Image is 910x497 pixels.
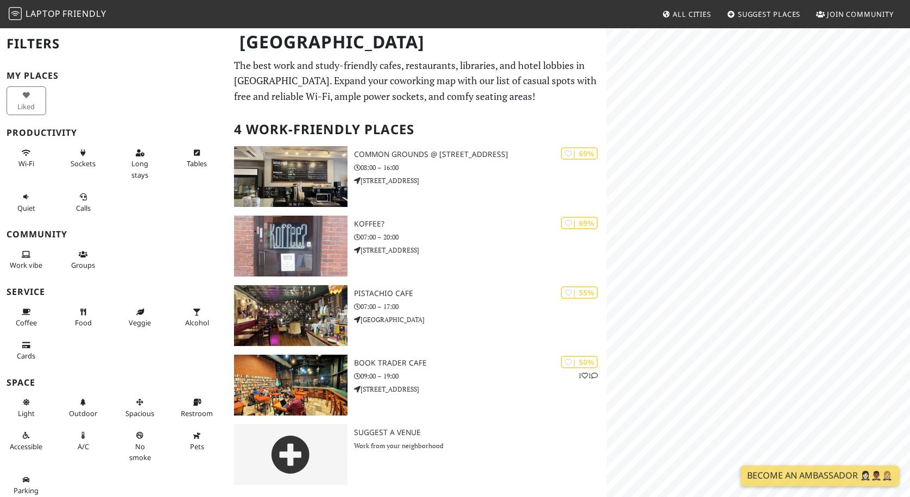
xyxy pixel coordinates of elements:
[227,285,606,346] a: Pistachio Cafe | 55% Pistachio Cafe 07:00 – 17:00 [GEOGRAPHIC_DATA]
[7,378,221,388] h3: Space
[723,4,805,24] a: Suggest Places
[658,4,716,24] a: All Cities
[18,159,34,168] span: Stable Wi-Fi
[64,303,103,332] button: Food
[62,8,106,20] span: Friendly
[561,356,598,368] div: | 50%
[64,188,103,217] button: Calls
[9,5,106,24] a: LaptopFriendly LaptopFriendly
[7,393,46,422] button: Light
[673,9,711,19] span: All Cities
[190,442,204,451] span: Pet friendly
[17,203,35,213] span: Quiet
[14,486,39,495] span: Parking
[10,442,42,451] span: Accessible
[121,303,160,332] button: Veggie
[78,442,89,451] span: Air conditioned
[354,314,607,325] p: [GEOGRAPHIC_DATA]
[7,303,46,332] button: Coffee
[227,355,606,416] a: Book Trader Cafe | 50% 11 Book Trader Cafe 09:00 – 19:00 [STREET_ADDRESS]
[177,426,217,455] button: Pets
[234,58,600,104] p: The best work and study-friendly cafes, restaurants, libraries, and hotel lobbies in [GEOGRAPHIC_...
[354,428,607,437] h3: Suggest a Venue
[177,303,217,332] button: Alcohol
[578,370,598,381] p: 1 1
[7,426,46,455] button: Accessible
[354,245,607,255] p: [STREET_ADDRESS]
[125,408,154,418] span: Spacious
[7,336,46,365] button: Cards
[561,147,598,160] div: | 69%
[354,162,607,173] p: 08:00 – 16:00
[64,426,103,455] button: A/C
[7,188,46,217] button: Quiet
[71,260,95,270] span: Group tables
[18,408,35,418] span: Natural light
[7,128,221,138] h3: Productivity
[227,424,606,485] a: Suggest a Venue Work from your neighborhood
[354,301,607,312] p: 07:00 – 17:00
[185,318,209,328] span: Alcohol
[181,408,213,418] span: Restroom
[354,441,607,451] p: Work from your neighborhood
[177,144,217,173] button: Tables
[354,358,607,368] h3: Book Trader Cafe
[561,286,598,299] div: | 55%
[227,216,606,276] a: Koffee? | 69% Koffee? 07:00 – 20:00 [STREET_ADDRESS]
[812,4,898,24] a: Join Community
[9,7,22,20] img: LaptopFriendly
[131,159,148,179] span: Long stays
[354,150,607,159] h3: Common Grounds @ [STREET_ADDRESS]
[234,285,347,346] img: Pistachio Cafe
[64,144,103,173] button: Sockets
[26,8,61,20] span: Laptop
[10,260,42,270] span: People working
[234,146,347,207] img: Common Grounds @ 84 Wall St
[187,159,207,168] span: Work-friendly tables
[231,27,604,57] h1: [GEOGRAPHIC_DATA]
[76,203,91,213] span: Video/audio calls
[354,219,607,229] h3: Koffee?
[354,232,607,242] p: 07:00 – 20:00
[64,246,103,274] button: Groups
[17,351,35,361] span: Credit cards
[561,217,598,229] div: | 69%
[7,287,221,297] h3: Service
[234,424,347,485] img: gray-place-d2bdb4477600e061c01bd816cc0f2ef0cfcb1ca9e3ad78868dd16fb2af073a21.png
[121,393,160,422] button: Spacious
[354,175,607,186] p: [STREET_ADDRESS]
[827,9,894,19] span: Join Community
[7,229,221,240] h3: Community
[354,371,607,381] p: 09:00 – 19:00
[75,318,92,328] span: Food
[741,465,899,486] a: Become an Ambassador 🤵🏻‍♀️🤵🏾‍♂️🤵🏼‍♀️
[177,393,217,422] button: Restroom
[129,442,151,462] span: Smoke free
[16,318,37,328] span: Coffee
[354,289,607,298] h3: Pistachio Cafe
[129,318,151,328] span: Veggie
[227,146,606,207] a: Common Grounds @ 84 Wall St | 69% Common Grounds @ [STREET_ADDRESS] 08:00 – 16:00 [STREET_ADDRESS]
[121,426,160,466] button: No smoke
[69,408,97,418] span: Outdoor area
[7,246,46,274] button: Work vibe
[234,355,347,416] img: Book Trader Cafe
[234,216,347,276] img: Koffee?
[234,113,600,146] h2: 4 Work-Friendly Places
[7,71,221,81] h3: My Places
[121,144,160,184] button: Long stays
[64,393,103,422] button: Outdoor
[738,9,801,19] span: Suggest Places
[354,384,607,394] p: [STREET_ADDRESS]
[7,144,46,173] button: Wi-Fi
[7,27,221,60] h2: Filters
[71,159,96,168] span: Power sockets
